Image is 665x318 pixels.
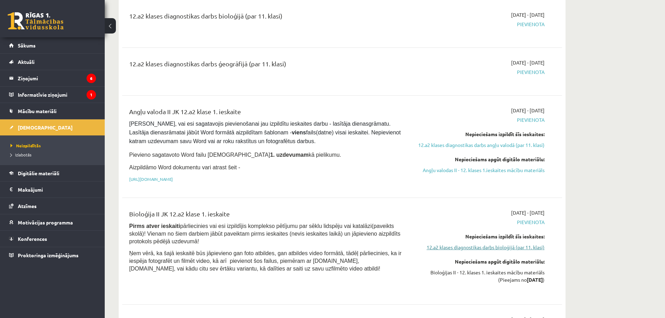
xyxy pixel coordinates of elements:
legend: Informatīvie ziņojumi [18,87,96,103]
div: 12.a2 klases diagnostikas darbs ģeogrāfijā (par 11. klasi) [129,59,402,72]
a: 12.a2 klases diagnostikas darbs angļu valodā (par 11. klasi) [413,141,545,149]
span: Konferences [18,236,47,242]
legend: Maksājumi [18,182,96,198]
a: Izlabotās [10,151,98,158]
a: Konferences [9,231,96,247]
span: Pievienota [413,116,545,124]
div: Nepieciešams izpildīt šīs ieskaites: [413,131,545,138]
a: Rīgas 1. Tālmācības vidusskola [8,12,64,30]
span: Sākums [18,42,36,49]
span: Mācību materiāli [18,108,57,114]
span: Proktoringa izmēģinājums [18,252,79,258]
a: Atzīmes [9,198,96,214]
a: [DEMOGRAPHIC_DATA] [9,119,96,135]
a: [URL][DOMAIN_NAME] [129,176,173,182]
span: Neizpildītās [10,143,41,148]
span: Pievienota [413,68,545,76]
a: Sākums [9,37,96,53]
div: Bioloģija II JK 12.a2 klase 1. ieskaite [129,209,402,222]
span: [PERSON_NAME], vai esi sagatavojis pievienošanai jau izpildītu ieskaites darbu - lasītāja dienasg... [129,121,402,144]
div: Nepieciešams apgūt digitālo materiālu: [413,258,545,265]
a: Digitālie materiāli [9,165,96,181]
span: Aktuāli [18,59,35,65]
span: [DATE] - [DATE] [511,59,545,66]
a: 12.a2 klases diagnostikas darbs bioloģijā (par 11. klasi) [413,244,545,251]
span: Aizpildāmo Word dokumentu vari atrast šeit - [129,164,240,170]
span: Atzīmes [18,203,37,209]
div: Bioloģijas II - 12. klases 1. ieskaites mācību materiāls (Pieejams no ) [413,269,545,283]
span: Pievienota [413,219,545,226]
a: Motivācijas programma [9,214,96,230]
span: [DATE] - [DATE] [511,107,545,114]
a: Mācību materiāli [9,103,96,119]
span: [DATE] - [DATE] [511,209,545,216]
strong: 1. uzdevumam [270,152,309,158]
span: Pievienota [413,21,545,28]
i: 1 [87,90,96,99]
span: pārliecinies vai esi izpildījis komplekso pētījumu par sēklu lidspēju vai katalāzi(paveikts skolā... [129,223,400,244]
span: Pievieno sagatavoto Word failu [DEMOGRAPHIC_DATA] kā pielikumu. [129,152,341,158]
a: Informatīvie ziņojumi1 [9,87,96,103]
span: [DATE] - [DATE] [511,11,545,19]
a: Neizpildītās [10,142,98,149]
div: Nepieciešams apgūt digitālo materiālu: [413,156,545,163]
div: Angļu valoda II JK 12.a2 klase 1. ieskaite [129,107,402,120]
legend: Ziņojumi [18,70,96,86]
span: Digitālie materiāli [18,170,59,176]
strong: viens [292,130,306,135]
span: Ņem vērā, ka šajā ieskaitē būs jāpievieno gan foto atbildes, gan atbildes video formātā, tādēļ pā... [129,250,401,272]
strong: [DATE] [527,276,543,283]
a: Angļu valodas II - 12. klases 1.ieskaites mācību materiāls [413,167,545,174]
span: Motivācijas programma [18,219,73,225]
div: 12.a2 klases diagnostikas darbs bioloģijā (par 11. klasi) [129,11,402,24]
span: [DEMOGRAPHIC_DATA] [18,124,73,131]
a: Maksājumi [9,182,96,198]
strong: Pirms atver ieskaiti [129,223,180,229]
a: Proktoringa izmēģinājums [9,247,96,263]
i: 6 [87,74,96,83]
a: Aktuāli [9,54,96,70]
a: Ziņojumi6 [9,70,96,86]
div: Nepieciešams izpildīt šīs ieskaites: [413,233,545,240]
span: Izlabotās [10,152,31,157]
